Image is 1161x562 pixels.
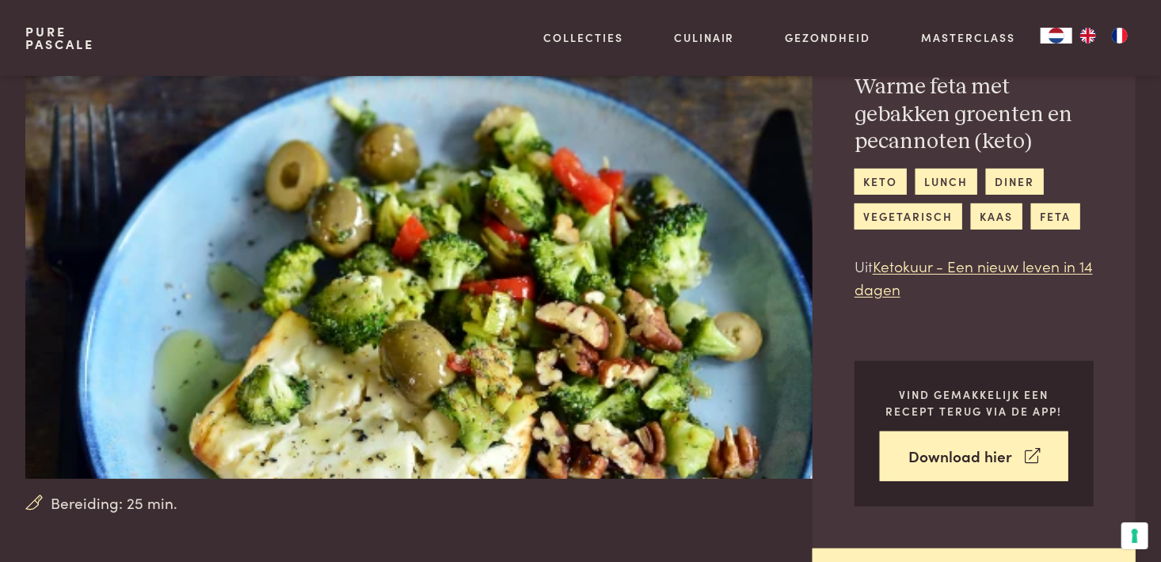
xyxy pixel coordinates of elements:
a: NL [1041,28,1072,44]
a: FR [1104,28,1136,44]
h2: Warme feta met gebakken groenten en pecannoten (keto) [855,74,1094,156]
span: Bereiding: 25 min. [51,492,178,515]
div: Language [1041,28,1072,44]
p: Vind gemakkelijk een recept terug via de app! [880,386,1068,419]
a: keto [855,169,907,195]
a: feta [1031,203,1080,230]
a: kaas [971,203,1022,230]
a: vegetarisch [855,203,962,230]
ul: Language list [1072,28,1136,44]
a: EN [1072,28,1104,44]
a: lunch [915,169,977,195]
a: diner [986,169,1044,195]
a: PurePascale [25,25,94,51]
aside: Language selected: Nederlands [1041,28,1136,44]
a: Collecties [543,29,623,46]
a: Ketokuur - Een nieuw leven in 14 dagen [855,255,1093,299]
p: Uit [855,255,1094,300]
a: Culinair [674,29,735,46]
button: Uw voorkeuren voor toestemming voor trackingtechnologieën [1121,522,1148,549]
a: Download hier [880,431,1068,481]
a: Masterclass [921,29,1015,46]
a: Gezondheid [786,29,871,46]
